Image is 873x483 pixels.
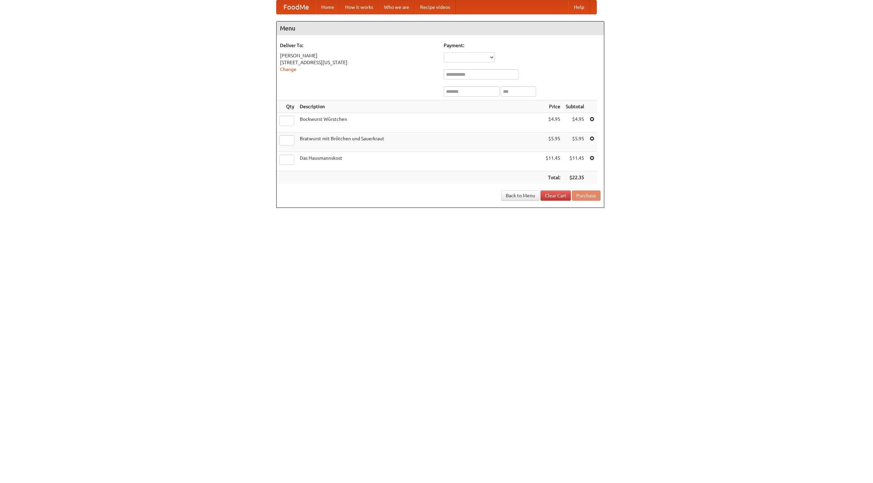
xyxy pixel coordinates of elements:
[297,113,543,132] td: Bockwurst Würstchen
[572,190,601,201] button: Purchase
[563,152,587,171] td: $11.45
[340,0,379,14] a: How it works
[543,100,563,113] th: Price
[280,52,437,59] div: [PERSON_NAME]
[543,152,563,171] td: $11.45
[543,171,563,184] th: Total:
[280,59,437,66] div: [STREET_ADDRESS][US_STATE]
[543,113,563,132] td: $4.95
[563,100,587,113] th: Subtotal
[501,190,539,201] a: Back to Menu
[277,100,297,113] th: Qty
[297,100,543,113] th: Description
[277,0,316,14] a: FoodMe
[297,152,543,171] td: Das Hausmannskost
[563,132,587,152] td: $5.95
[568,0,590,14] a: Help
[444,42,601,49] h5: Payment:
[563,171,587,184] th: $22.35
[563,113,587,132] td: $4.95
[316,0,340,14] a: Home
[280,42,437,49] h5: Deliver To:
[543,132,563,152] td: $5.95
[297,132,543,152] td: Bratwurst mit Brötchen und Sauerkraut
[277,22,604,35] h4: Menu
[379,0,415,14] a: Who we are
[280,67,296,72] a: Change
[541,190,571,201] a: Clear Cart
[415,0,456,14] a: Recipe videos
